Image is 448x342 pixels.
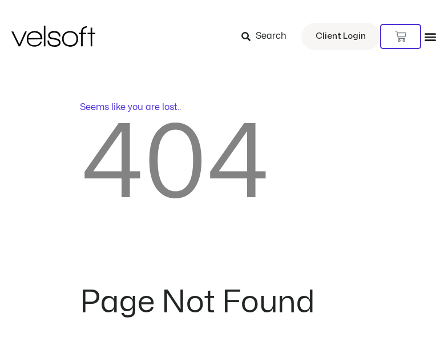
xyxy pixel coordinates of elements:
h2: 404 [80,114,369,216]
span: Search [256,29,286,44]
h2: Page Not Found [80,287,369,318]
span: Client Login [316,29,366,44]
a: Client Login [301,23,380,50]
img: Velsoft Training Materials [11,26,95,47]
p: Seems like you are lost.. [80,100,369,114]
a: Search [241,27,294,46]
div: Menu Toggle [424,30,437,43]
